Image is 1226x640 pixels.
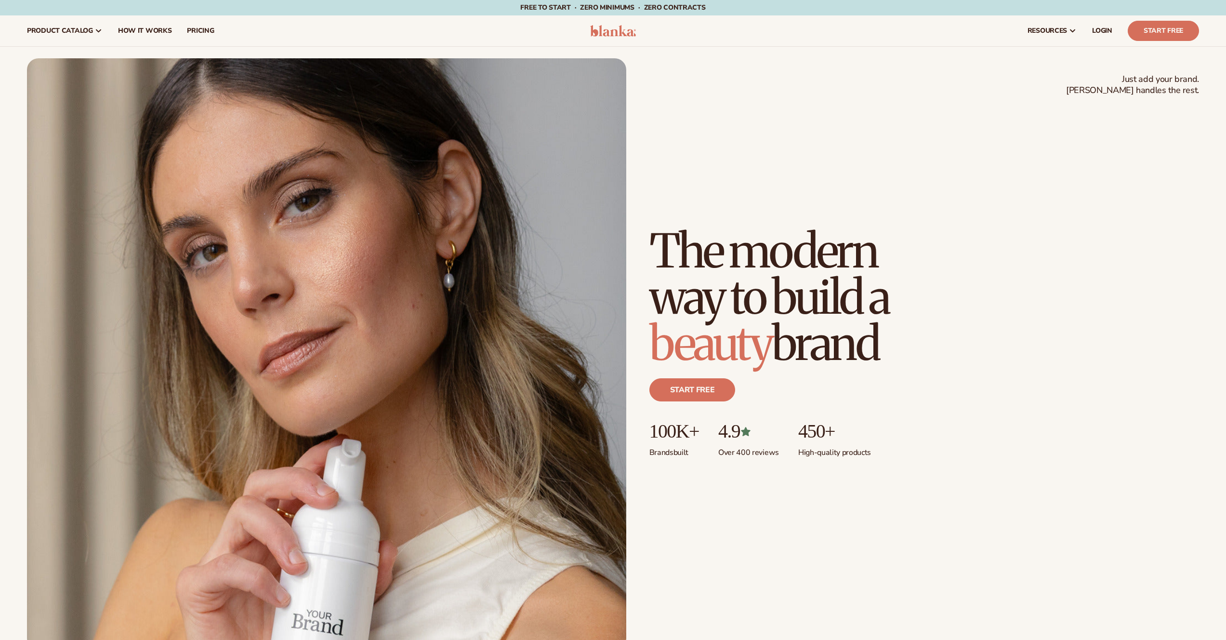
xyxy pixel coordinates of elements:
p: Over 400 reviews [718,442,779,458]
p: 450+ [798,421,871,442]
p: High-quality products [798,442,871,458]
span: resources [1028,27,1067,35]
span: Free to start · ZERO minimums · ZERO contracts [520,3,705,12]
h1: The modern way to build a brand [649,228,958,367]
span: LOGIN [1092,27,1112,35]
a: How It Works [110,15,180,46]
p: 100K+ [649,421,699,442]
span: beauty [649,315,772,373]
span: product catalog [27,27,93,35]
p: 4.9 [718,421,779,442]
a: Start free [649,378,736,401]
a: resources [1020,15,1084,46]
a: product catalog [19,15,110,46]
a: Start Free [1128,21,1199,41]
a: pricing [179,15,222,46]
span: Just add your brand. [PERSON_NAME] handles the rest. [1066,74,1199,96]
a: LOGIN [1084,15,1120,46]
p: Brands built [649,442,699,458]
img: logo [590,25,636,37]
span: pricing [187,27,214,35]
span: How It Works [118,27,172,35]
